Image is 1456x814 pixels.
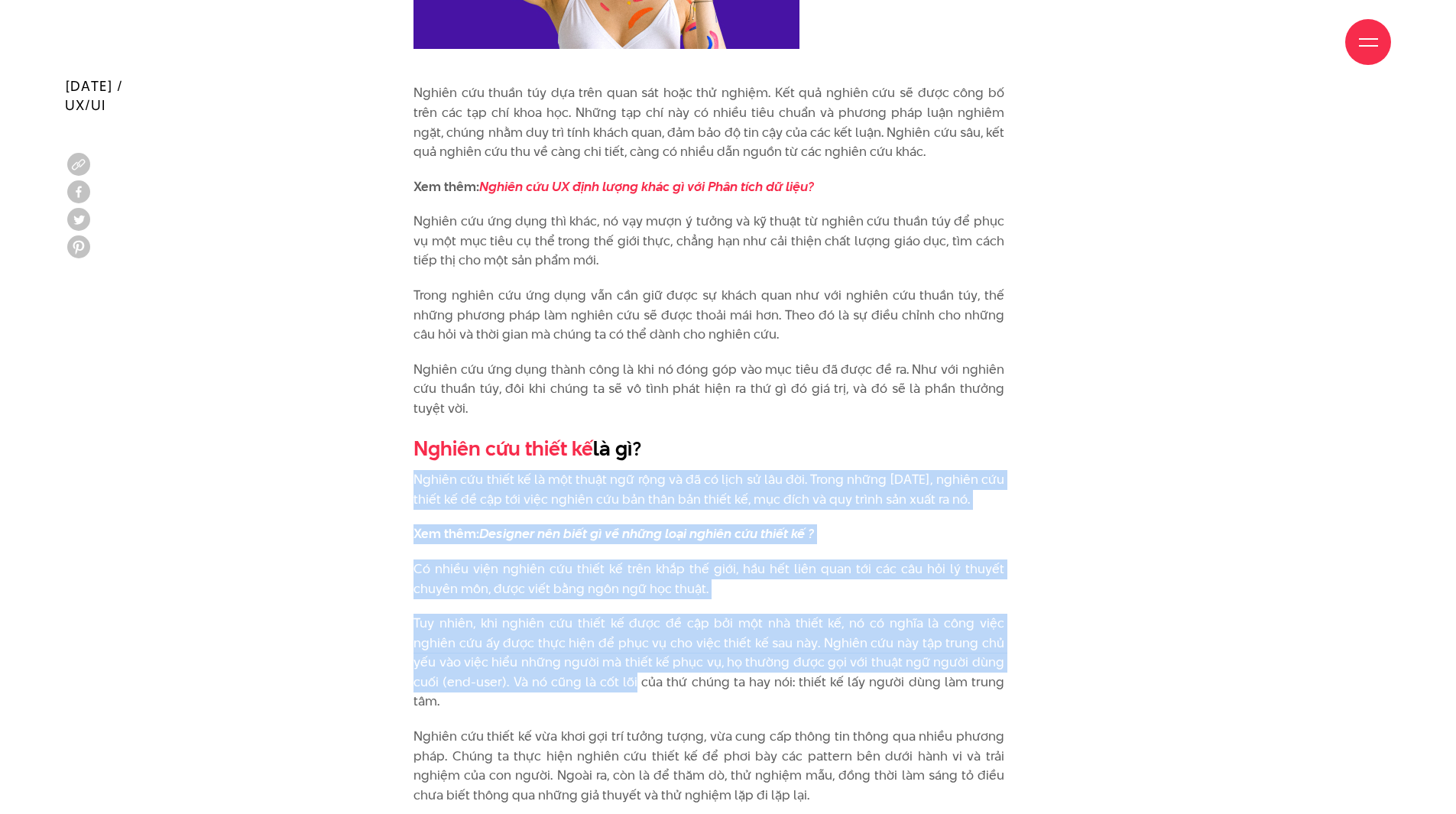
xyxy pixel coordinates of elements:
h2: là gì? [413,434,1004,463]
p: Nghiên cứu thiết kế vừa khơi gợi trí tưởng tượng, vừa cung cấp thông tin thông qua nhiều phương p... [413,727,1004,805]
p: Trong nghiên cứu ứng dụng vẫn cần giữ được sự khách quan như với nghiên cứu thuần túy, thế những ... [413,286,1004,345]
p: Nghiên cứu ứng dụng thì khác, nó vạy mượn ý tưởng và kỹ thuật từ nghiên cứu thuần túy để phục vụ ... [413,212,1004,271]
a: Nghiên cứu UX định lượng khác gì với Phân tích dữ liệu? [479,177,814,196]
p: Nghiên cứu ứng dụng thành công là khi nó đóng góp vào mục tiêu đã được đề ra. Như với nghiên cứu ... [413,360,1004,419]
p: Có nhiều viện nghiên cứu thiết kế trên khắp thế giới, hầu hết liên quan tới các câu hỏi lý thuyết... [413,559,1004,598]
a: Designer nên biết gì về những loại nghiên cứu thiết kế ? [479,524,814,543]
p: Nghiên cứu thiết kế là một thuật ngữ rộng và đã có lịch sử lâu đời. Trong những [DATE], nghiên cứ... [413,470,1004,509]
span: [DATE] / UX/UI [65,76,123,115]
a: Nghiên cứu thiết kế [413,434,593,462]
strong: Xem thêm: [413,524,814,543]
strong: Xem thêm: [413,177,814,196]
p: Nghiên cứu thuần túy dựa trên quan sát hoặc thử nghiệm. Kết quả nghiên cứu sẽ được công bố trên c... [413,83,1004,161]
p: Tuy nhiên, khi nghiên cứu thiết kế được đề cập bởi một nhà thiết kế, nó có nghĩa là công việc ngh... [413,614,1004,712]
